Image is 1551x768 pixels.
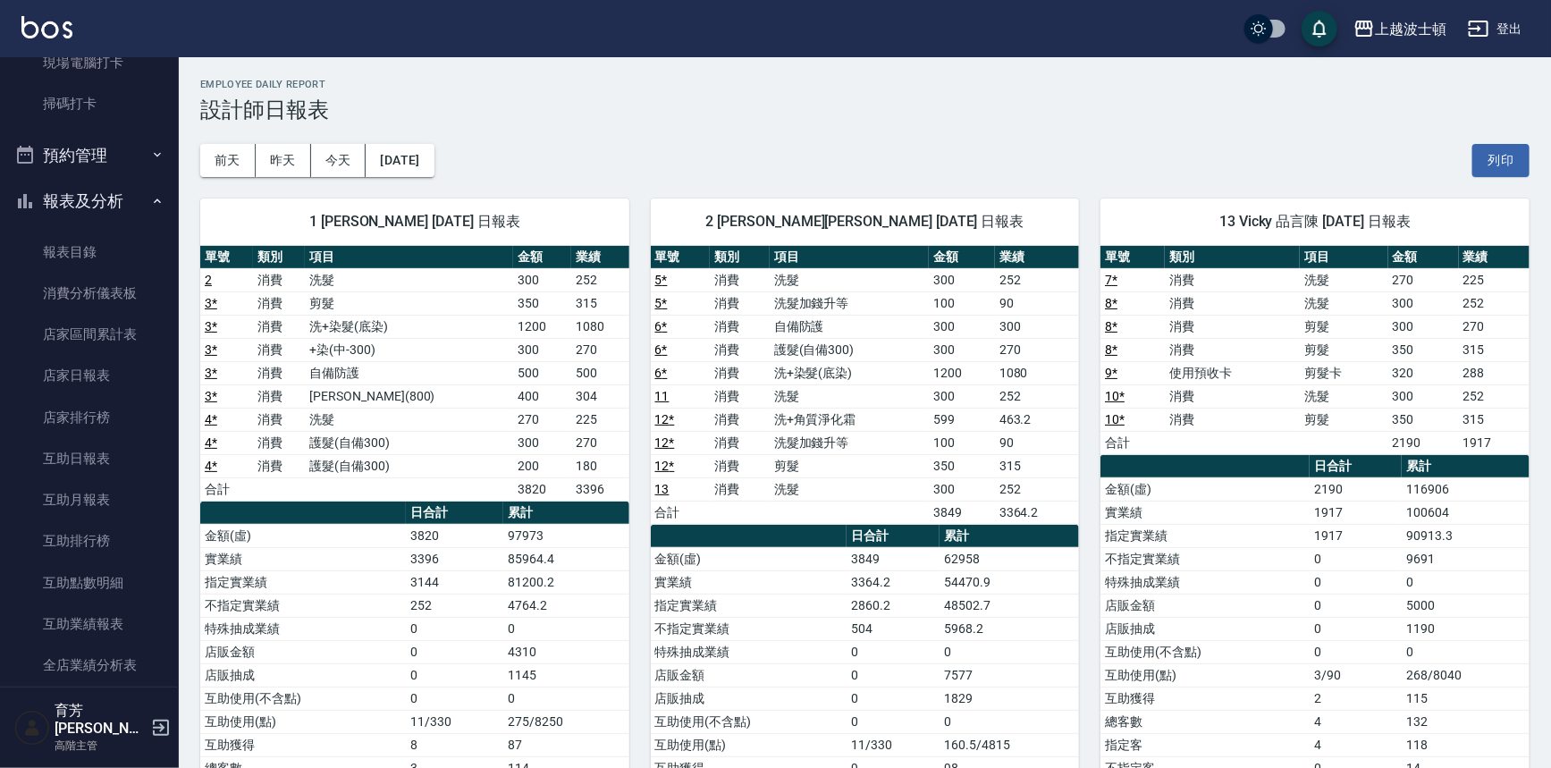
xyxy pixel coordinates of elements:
[1300,361,1387,384] td: 剪髮卡
[710,291,770,315] td: 消費
[651,246,1080,525] table: a dense table
[1100,710,1310,733] td: 總客數
[995,454,1079,477] td: 315
[940,525,1079,548] th: 累計
[929,315,994,338] td: 300
[1388,408,1459,431] td: 350
[995,291,1079,315] td: 90
[770,246,930,269] th: 項目
[513,315,571,338] td: 1200
[929,338,994,361] td: 300
[1100,477,1310,501] td: 金額(虛)
[406,594,503,617] td: 252
[929,477,994,501] td: 300
[513,268,571,291] td: 300
[55,702,146,738] h5: 育芳[PERSON_NAME]
[1388,268,1459,291] td: 270
[406,663,503,687] td: 0
[571,246,629,269] th: 業績
[1100,547,1310,570] td: 不指定實業績
[305,315,513,338] td: 洗+染髮(底染)
[571,338,629,361] td: 270
[513,477,571,501] td: 3820
[253,384,306,408] td: 消費
[305,361,513,384] td: 自備防護
[995,268,1079,291] td: 252
[1100,640,1310,663] td: 互助使用(不含點)
[200,246,253,269] th: 單號
[200,547,406,570] td: 實業績
[1100,246,1165,269] th: 單號
[253,454,306,477] td: 消費
[406,710,503,733] td: 11/330
[651,617,847,640] td: 不指定實業績
[513,338,571,361] td: 300
[770,384,930,408] td: 洗髮
[1375,18,1446,40] div: 上越波士頓
[256,144,311,177] button: 昨天
[940,594,1079,617] td: 48502.7
[672,213,1058,231] span: 2 [PERSON_NAME][PERSON_NAME] [DATE] 日報表
[7,438,172,479] a: 互助日報表
[503,710,628,733] td: 275/8250
[305,384,513,408] td: [PERSON_NAME](800)
[205,273,212,287] a: 2
[1388,384,1459,408] td: 300
[940,710,1079,733] td: 0
[1100,246,1530,455] table: a dense table
[710,431,770,454] td: 消費
[929,408,994,431] td: 599
[406,547,503,570] td: 3396
[7,686,172,727] a: 每日業績分析表
[1388,338,1459,361] td: 350
[571,268,629,291] td: 252
[770,431,930,454] td: 洗髮加錢升等
[770,361,930,384] td: 洗+染髮(底染)
[1100,431,1165,454] td: 合計
[929,384,994,408] td: 300
[1310,733,1402,756] td: 4
[1300,338,1387,361] td: 剪髮
[929,454,994,477] td: 350
[1300,384,1387,408] td: 洗髮
[651,640,847,663] td: 特殊抽成業績
[940,663,1079,687] td: 7577
[1165,408,1300,431] td: 消費
[1310,524,1402,547] td: 1917
[406,524,503,547] td: 3820
[503,547,628,570] td: 85964.4
[1165,338,1300,361] td: 消費
[253,431,306,454] td: 消費
[1310,547,1402,570] td: 0
[253,268,306,291] td: 消費
[651,733,847,756] td: 互助使用(點)
[1310,570,1402,594] td: 0
[7,520,172,561] a: 互助排行榜
[1165,246,1300,269] th: 類別
[406,570,503,594] td: 3144
[1346,11,1454,47] button: 上越波士頓
[770,315,930,338] td: 自備防護
[929,246,994,269] th: 金額
[929,268,994,291] td: 300
[1459,384,1530,408] td: 252
[1459,431,1530,454] td: 1917
[7,603,172,645] a: 互助業績報表
[503,617,628,640] td: 0
[200,524,406,547] td: 金額(虛)
[406,617,503,640] td: 0
[710,477,770,501] td: 消費
[710,315,770,338] td: 消費
[1300,246,1387,269] th: 項目
[200,640,406,663] td: 店販金額
[222,213,608,231] span: 1 [PERSON_NAME] [DATE] 日報表
[1300,408,1387,431] td: 剪髮
[929,431,994,454] td: 100
[995,384,1079,408] td: 252
[1459,315,1530,338] td: 270
[253,338,306,361] td: 消費
[710,268,770,291] td: 消費
[503,594,628,617] td: 4764.2
[571,408,629,431] td: 225
[655,482,670,496] a: 13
